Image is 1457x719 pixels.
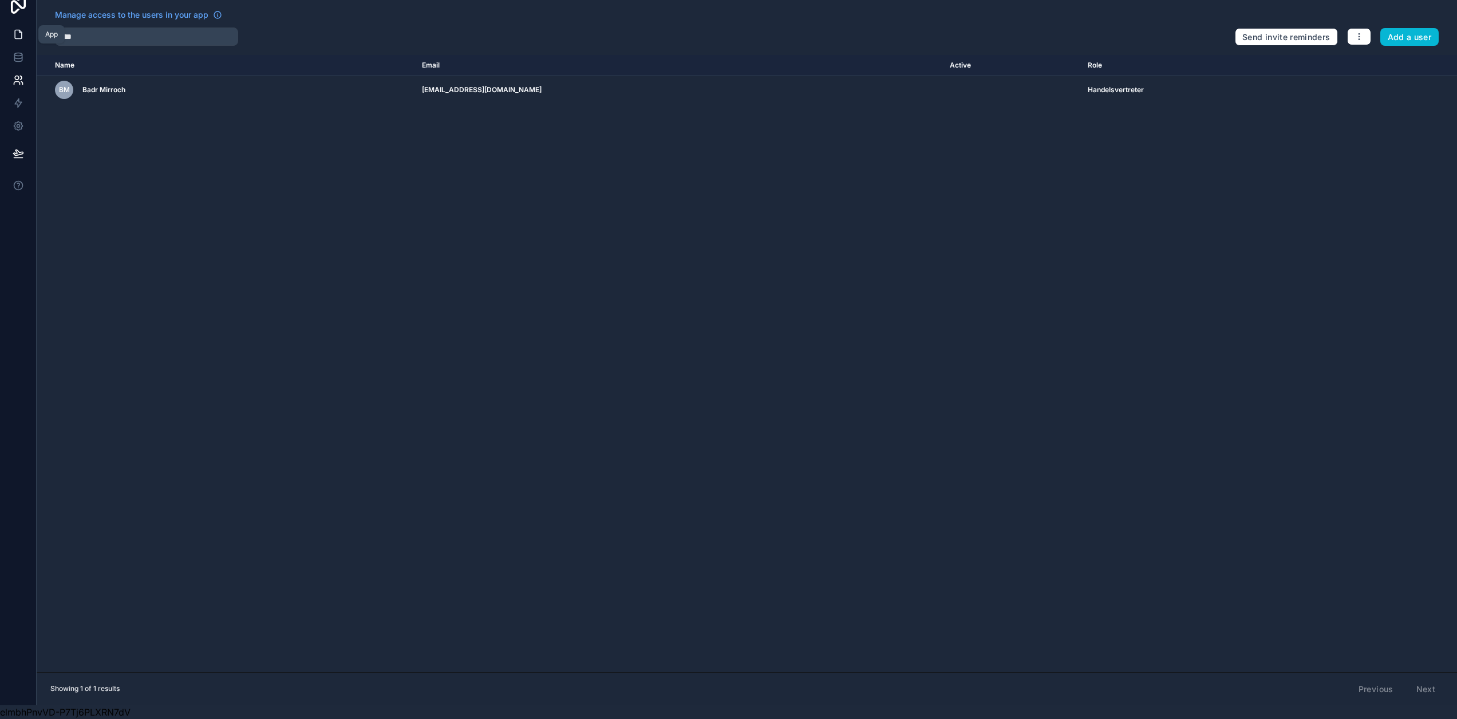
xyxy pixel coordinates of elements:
[45,30,58,39] div: App
[82,85,125,94] span: Badr Mirroch
[1380,28,1439,46] button: Add a user
[37,55,415,76] th: Name
[50,684,120,693] span: Showing 1 of 1 results
[37,55,1457,672] div: scrollable content
[55,9,208,21] span: Manage access to the users in your app
[55,9,222,21] a: Manage access to the users in your app
[415,55,943,76] th: Email
[1081,55,1357,76] th: Role
[943,55,1081,76] th: Active
[415,76,943,104] td: [EMAIL_ADDRESS][DOMAIN_NAME]
[1235,28,1337,46] button: Send invite reminders
[1088,85,1144,94] span: Handelsvertreter
[59,85,70,94] span: BM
